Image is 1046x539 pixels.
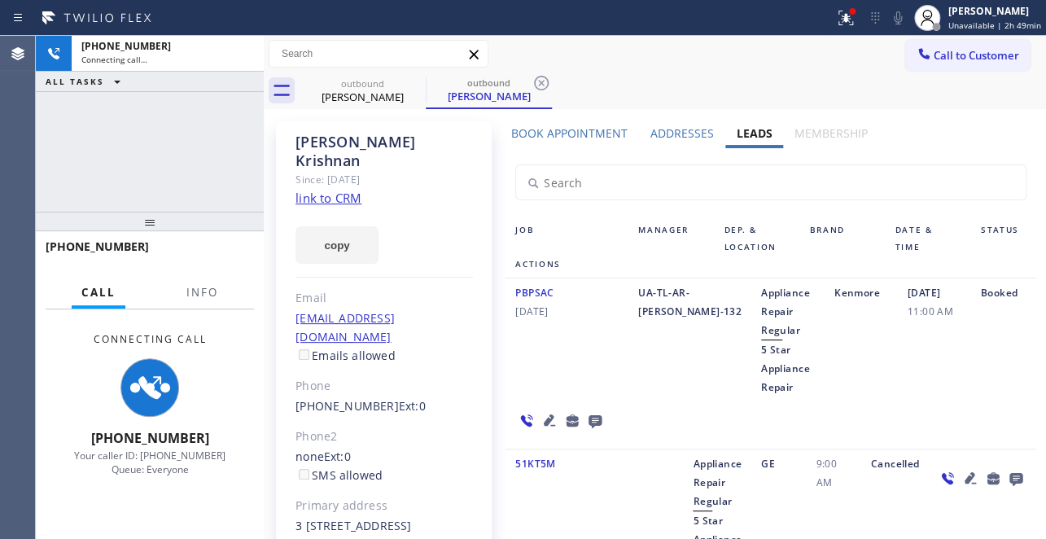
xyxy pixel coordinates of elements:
[427,77,550,89] div: outbound
[399,398,426,414] span: Ext: 0
[905,40,1030,71] button: Call to Customer
[799,221,885,256] div: Brand
[295,517,473,536] div: 3 [STREET_ADDRESS]
[301,72,424,109] div: Mohana Krishnan
[825,283,898,397] div: Kenmore
[81,285,116,300] span: Call
[295,448,473,485] div: none
[295,133,473,170] div: [PERSON_NAME] Krishnan
[885,221,970,256] div: Date & Time
[515,286,554,300] span: PBPSAC
[295,398,399,414] a: [PHONE_NUMBER]
[971,221,1036,256] div: Status
[515,457,555,471] span: 51KT5M
[714,221,799,256] div: Dep. & Location
[46,76,104,87] span: ALL TASKS
[628,283,751,397] div: UA-TL-AR-[PERSON_NAME]-132
[94,332,207,346] span: Connecting Call
[295,467,383,483] label: SMS allowed
[186,285,218,300] span: Info
[515,302,619,321] span: [DATE]
[81,54,147,65] span: Connecting call…
[761,343,810,394] span: 5 Star Appliance Repair
[295,348,396,363] label: Emails allowed
[934,48,1019,63] span: Call to Customer
[898,283,971,397] div: [DATE]
[91,429,209,447] span: [PHONE_NUMBER]
[427,72,550,107] div: Mohana Krishnan
[427,89,550,103] div: [PERSON_NAME]
[269,41,488,67] input: Search
[794,125,868,141] label: Membership
[301,90,424,104] div: [PERSON_NAME]
[295,226,379,264] button: copy
[74,449,225,476] span: Your caller ID: [PHONE_NUMBER] Queue: Everyone
[36,72,137,91] button: ALL TASKS
[295,377,473,396] div: Phone
[295,497,473,515] div: Primary address
[908,302,961,321] span: 11:00 AM
[324,449,351,464] span: Ext: 0
[516,165,1025,199] input: Search
[511,125,628,141] label: Book Appointment
[295,170,473,189] div: Since: [DATE]
[761,286,810,337] span: Appliance Repair Regular
[299,469,309,480] input: SMS allowed
[650,125,714,141] label: Addresses
[72,277,125,309] button: Call
[177,277,228,309] button: Info
[299,349,309,360] input: Emails allowed
[301,77,424,90] div: outbound
[81,39,171,53] span: [PHONE_NUMBER]
[295,310,395,344] a: [EMAIL_ADDRESS][DOMAIN_NAME]
[505,256,615,273] div: Actions
[736,125,772,141] label: Leads
[971,283,1036,397] div: Booked
[886,7,909,29] button: Mute
[693,457,742,508] span: Appliance Repair Regular
[295,190,361,206] a: link to CRM
[948,20,1041,31] span: Unavailable | 2h 49min
[628,221,714,256] div: Manager
[505,221,628,256] div: Job
[295,289,473,308] div: Email
[46,239,149,254] span: [PHONE_NUMBER]
[948,4,1041,18] div: [PERSON_NAME]
[816,454,851,492] span: 9:00 AM
[295,427,473,446] div: Phone2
